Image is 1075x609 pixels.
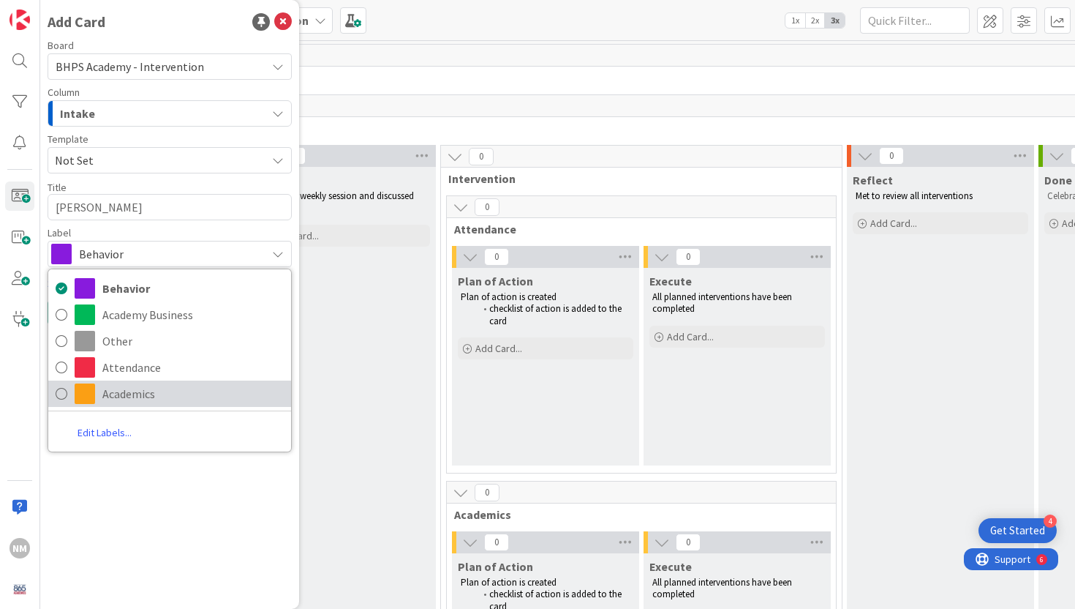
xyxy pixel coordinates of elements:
span: Add Card... [475,342,522,355]
span: Plan of Action [458,559,533,574]
span: Column [48,87,80,97]
span: Attendance [102,356,284,378]
input: Quick Filter... [860,7,970,34]
span: Plan of Action [458,274,533,288]
span: Plan of action is created [461,291,557,303]
label: Title [48,181,67,194]
div: NM [10,538,30,558]
textarea: [PERSON_NAME] [48,194,292,220]
span: 0 [484,534,509,551]
span: Intervention [448,171,823,186]
span: Behavior [79,244,259,264]
img: avatar [10,579,30,599]
span: Add Card... [667,330,714,343]
span: Support [31,2,67,20]
div: Get Started [990,523,1045,538]
span: 0 [676,534,701,551]
span: Not Set [55,151,255,170]
span: Label [48,228,71,238]
span: Add Card... [870,217,917,230]
a: Other [48,328,291,354]
div: 6 [76,6,80,18]
span: Board [48,40,74,51]
img: Visit kanbanzone.com [10,10,30,30]
span: Academics [454,507,818,522]
a: Edit Labels... [48,419,161,446]
span: Intake [60,104,95,123]
span: BHPS Academy - Intervention [56,59,204,74]
span: Met at our weekly session and discussed student [257,190,416,214]
span: Met to review all interventions [856,190,973,202]
a: Attendance [48,354,291,381]
a: Behavior [48,275,291,302]
span: 0 [469,148,494,165]
span: Plan of action is created [461,576,557,589]
span: Academy Business [102,304,284,326]
span: Done [1044,173,1072,187]
button: Intake [48,100,292,127]
span: checklist of action is added to the card [489,302,624,326]
span: Execute [649,274,692,288]
span: Attendance [454,222,818,236]
span: Execute [649,559,692,574]
div: Open Get Started checklist, remaining modules: 4 [978,518,1057,543]
a: Academy Business [48,302,291,328]
span: Behavior [102,277,284,299]
span: Academics [102,383,284,405]
div: Add Card [48,11,105,33]
span: 2x [805,13,825,28]
a: Academics [48,381,291,407]
span: 0 [676,248,701,266]
span: All planned interventions have been completed [652,291,794,315]
div: 4 [1044,515,1057,528]
span: 3x [825,13,845,28]
span: 1x [785,13,805,28]
span: All planned interventions have been completed [652,576,794,600]
span: 0 [475,198,499,216]
span: Template [48,134,88,144]
span: 0 [879,147,904,165]
span: Other [102,330,284,352]
span: Reflect [853,173,893,187]
span: 0 [475,484,499,501]
span: 0 [484,248,509,266]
